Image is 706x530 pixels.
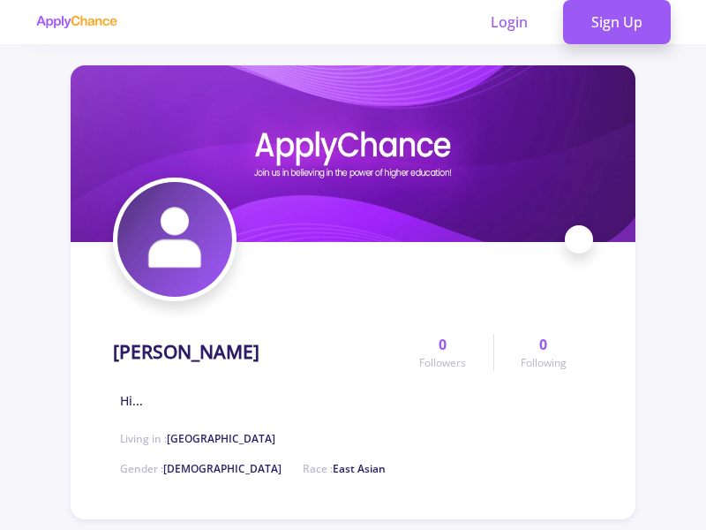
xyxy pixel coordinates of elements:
[419,355,466,371] span: Followers
[71,65,635,242] img: Amin Asadcover image
[113,341,259,363] h1: [PERSON_NAME]
[333,461,386,476] span: East Asian
[35,15,117,29] img: applychance logo text only
[120,391,143,410] span: Hi...
[539,334,547,355] span: 0
[303,461,386,476] span: Race :
[120,431,275,446] span: Living in :
[120,461,282,476] span: Gender :
[167,431,275,446] span: [GEOGRAPHIC_DATA]
[493,334,593,371] a: 0Following
[163,461,282,476] span: [DEMOGRAPHIC_DATA]
[439,334,447,355] span: 0
[521,355,567,371] span: Following
[117,182,232,297] img: Amin Asadavatar
[393,334,492,371] a: 0Followers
